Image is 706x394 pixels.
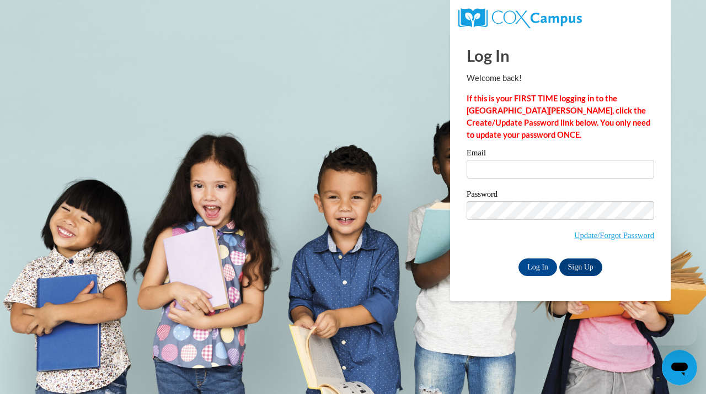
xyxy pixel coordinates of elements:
a: Update/Forgot Password [574,231,654,240]
iframe: Message from company [608,321,697,346]
strong: If this is your FIRST TIME logging in to the [GEOGRAPHIC_DATA][PERSON_NAME], click the Create/Upd... [467,94,650,139]
img: COX Campus [458,8,582,28]
p: Welcome back! [467,72,654,84]
input: Log In [518,258,557,276]
iframe: Button to launch messaging window [662,350,697,385]
label: Password [467,190,654,201]
a: Sign Up [559,258,602,276]
h1: Log In [467,44,654,67]
label: Email [467,149,654,160]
